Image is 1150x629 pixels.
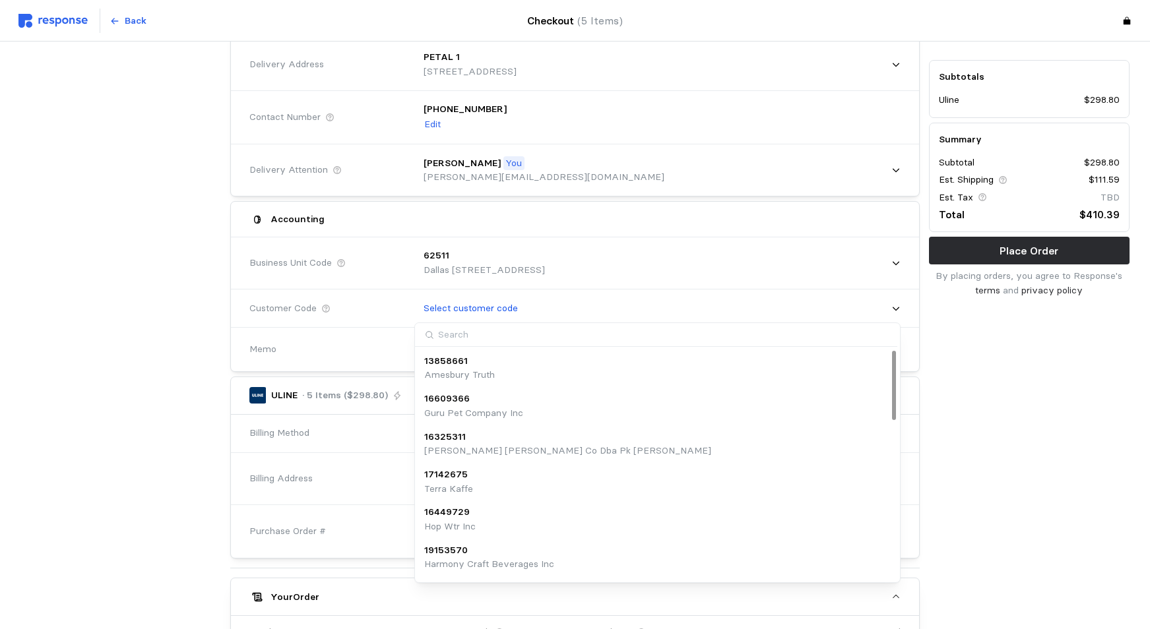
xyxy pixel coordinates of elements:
[424,557,554,572] p: Harmony Craft Beverages Inc
[1021,284,1083,296] a: privacy policy
[271,590,319,604] h5: Your Order
[231,377,919,414] button: ULINE· 5 Items ($298.80)
[424,170,664,185] p: [PERSON_NAME][EMAIL_ADDRESS][DOMAIN_NAME]
[249,342,276,357] span: Memo
[424,249,449,263] p: 62511
[249,256,332,270] span: Business Unit Code
[18,14,88,28] img: svg%3e
[424,263,545,278] p: Dallas [STREET_ADDRESS]
[231,415,919,558] div: ULINE· 5 Items ($298.80)
[424,543,468,558] p: 19153570
[125,14,146,28] p: Back
[249,524,326,539] span: Purchase Order #
[231,578,919,615] button: YourOrder
[424,354,468,369] p: 13858661
[424,117,441,132] p: Edit
[1079,206,1120,223] p: $410.39
[424,505,470,520] p: 16449729
[249,110,321,125] span: Contact Number
[249,426,309,440] span: Billing Method
[975,284,1000,296] a: terms
[424,520,476,534] p: Hop Wtr Inc
[424,406,523,421] p: Guru Pet Company Inc
[249,471,313,486] span: Billing Address
[1084,156,1120,170] p: $298.80
[424,102,507,117] p: [PHONE_NUMBER]
[424,467,468,482] p: 17142675
[424,117,441,133] button: Edit
[1101,191,1120,205] p: TBD
[424,430,466,444] p: 16325311
[424,301,518,316] p: Select customer code
[424,156,501,171] p: [PERSON_NAME]
[939,206,965,223] p: Total
[424,368,495,382] p: Amesbury Truth
[424,482,473,496] p: Terra Kaffe
[939,133,1120,146] h5: Summary
[249,163,328,177] span: Delivery Attention
[302,388,388,403] p: · 5 Items ($298.80)
[424,65,517,79] p: [STREET_ADDRESS]
[939,94,959,108] p: Uline
[1084,94,1120,108] p: $298.80
[939,191,973,205] p: Est. Tax
[939,173,994,188] p: Est. Shipping
[1000,243,1058,259] p: Place Order
[527,13,623,29] h4: Checkout
[929,269,1130,297] p: By placing orders, you agree to Response's and
[249,57,324,72] span: Delivery Address
[249,301,317,316] span: Customer Code
[424,392,470,406] p: 16609366
[1089,173,1120,188] p: $111.59
[424,444,711,458] p: [PERSON_NAME] [PERSON_NAME] Co Dba Pk [PERSON_NAME]
[415,323,897,347] input: Search
[505,156,522,171] p: You
[929,237,1130,264] button: Place Order
[271,212,325,226] h5: Accounting
[271,388,298,403] p: ULINE
[939,156,974,170] p: Subtotal
[102,9,154,34] button: Back
[939,70,1120,84] h5: Subtotals
[424,50,460,65] p: PETAL 1
[577,15,623,27] span: (5 Items)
